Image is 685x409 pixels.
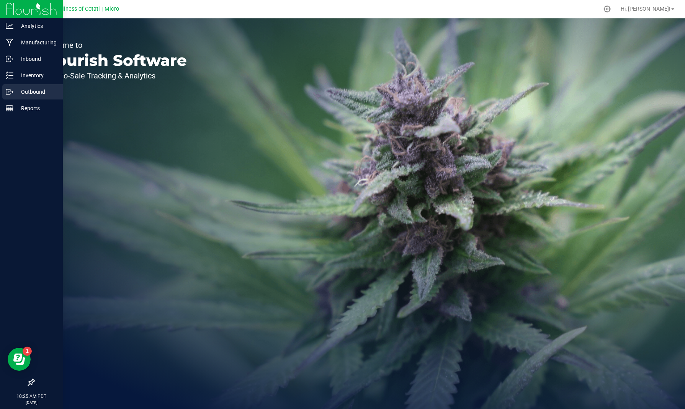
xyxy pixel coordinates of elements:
p: Inventory [13,71,59,80]
inline-svg: Inventory [6,72,13,79]
span: Hi, [PERSON_NAME]! [621,6,670,12]
iframe: Resource center [8,348,31,371]
div: Manage settings [602,5,612,13]
inline-svg: Analytics [6,22,13,30]
inline-svg: Manufacturing [6,39,13,46]
inline-svg: Reports [6,104,13,112]
inline-svg: Outbound [6,88,13,96]
p: Reports [13,104,59,113]
p: Analytics [13,21,59,31]
p: 10:25 AM PDT [3,393,59,400]
p: [DATE] [3,400,59,406]
p: Manufacturing [13,38,59,47]
iframe: Resource center unread badge [23,347,32,356]
p: Inbound [13,54,59,64]
p: Flourish Software [41,53,187,68]
p: Outbound [13,87,59,96]
p: Welcome to [41,41,187,49]
inline-svg: Inbound [6,55,13,63]
p: Seed-to-Sale Tracking & Analytics [41,72,187,80]
span: Mercy Wellness of Cotati | Micro [37,6,119,12]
